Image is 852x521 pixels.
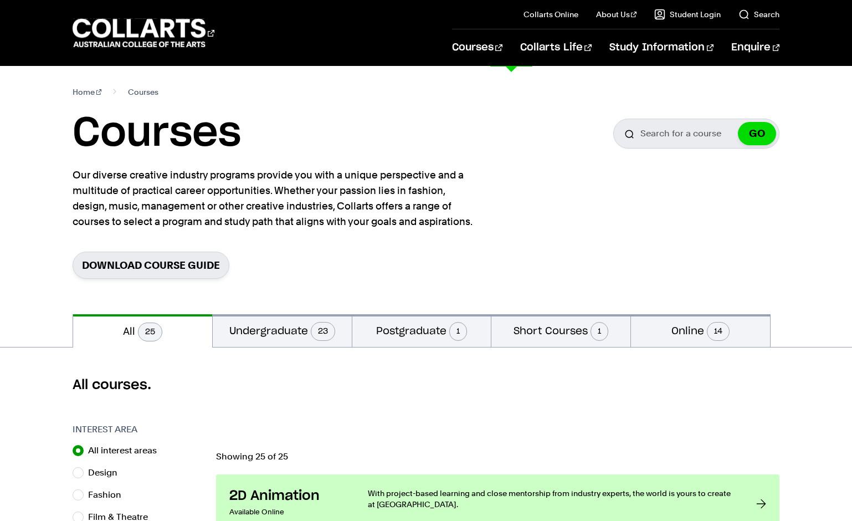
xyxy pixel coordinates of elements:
h3: 2D Animation [229,488,346,504]
div: Go to homepage [73,17,214,49]
a: About Us [596,9,637,20]
a: Collarts Life [520,29,592,66]
span: 25 [138,323,162,341]
span: 1 [449,322,467,341]
button: GO [738,122,776,145]
p: Available Online [229,504,346,520]
span: 14 [707,322,730,341]
span: 1 [591,322,608,341]
button: All25 [73,314,212,348]
label: Design [88,465,126,481]
p: Showing 25 of 25 [216,452,780,461]
a: Courses [452,29,502,66]
label: All interest areas [88,443,166,458]
span: 23 [311,322,335,341]
a: Enquire [731,29,779,66]
a: Study Information [609,29,714,66]
a: Home [73,84,102,100]
input: Search for a course [613,119,779,149]
button: Online14 [631,314,770,347]
a: Search [738,9,779,20]
a: Student Login [654,9,721,20]
button: Postgraduate1 [352,314,491,347]
button: Undergraduate23 [213,314,352,347]
a: Download Course Guide [73,252,229,279]
label: Fashion [88,487,130,503]
span: Courses [128,84,158,100]
h2: All courses. [73,376,780,394]
h3: Interest Area [73,423,205,436]
a: Collarts Online [523,9,578,20]
p: Our diverse creative industry programs provide you with a unique perspective and a multitude of p... [73,167,477,229]
button: Short Courses1 [491,314,630,347]
h1: Courses [73,109,241,159]
p: With project-based learning and close mentorship from industry experts, the world is yours to cre... [368,488,735,510]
